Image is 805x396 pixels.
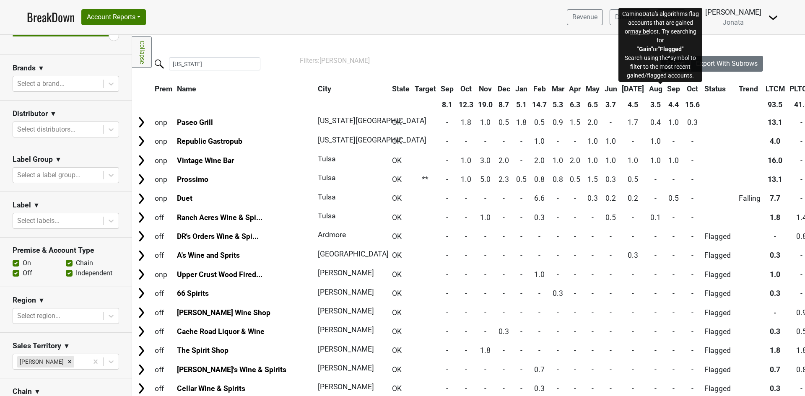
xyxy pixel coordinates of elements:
span: 1.0 [628,156,638,165]
span: 2.3 [499,175,509,184]
span: [PERSON_NAME] [318,288,374,296]
span: 1.0 [650,137,661,145]
td: off [153,208,174,226]
span: Status [704,85,726,93]
span: - [484,137,486,145]
span: - [592,251,594,259]
th: 14.7 [530,97,549,112]
a: BreakDown [27,8,75,26]
span: LTCM [766,85,785,93]
span: 7.7 [770,194,780,202]
div: Remove James Kenna [65,356,74,367]
span: - [800,194,802,202]
th: State: activate to sort column ascending [390,81,412,96]
span: OK [392,270,402,279]
span: OK [392,213,402,222]
span: OK [392,194,402,202]
span: - [520,194,522,202]
a: A's Wine and Sprits [177,251,240,259]
span: - [503,270,505,279]
span: Name [177,85,196,93]
span: - [538,251,540,259]
span: - [446,251,448,259]
th: May: activate to sort column ascending [584,81,602,96]
span: Prem [155,85,172,93]
th: Status: activate to sort column descending [703,81,736,96]
button: Export With Subrows [691,56,763,72]
span: - [654,251,657,259]
button: Account Reports [81,9,146,25]
span: - [800,118,802,127]
span: - [503,213,505,222]
span: 0.9 [553,118,563,127]
label: Independent [76,268,112,278]
th: &nbsp;: activate to sort column ascending [133,81,152,96]
h3: Region [13,296,36,305]
a: Distrib Inv [610,9,650,25]
img: Dropdown Menu [768,13,778,23]
span: 0.5 [668,194,679,202]
span: 16.0 [768,156,782,165]
img: Arrow right [135,192,148,205]
td: onp [153,132,174,150]
span: - [632,232,634,241]
span: - [446,270,448,279]
span: - [557,194,559,202]
a: Ranch Acres Wine & Spi... [177,213,262,222]
span: - [484,194,486,202]
span: 1.5 [587,175,598,184]
span: - [574,137,576,145]
span: - [654,232,657,241]
img: Arrow right [135,230,148,243]
span: 0.5 [499,118,509,127]
td: onp [153,151,174,169]
img: Arrow right [135,116,148,129]
span: - [557,251,559,259]
span: OK [392,118,402,127]
img: Arrow right [135,211,148,224]
th: Jul: activate to sort column ascending [620,81,646,96]
span: OK [392,137,402,145]
span: Tulsa [318,173,336,182]
span: - [484,232,486,241]
td: Flagged [703,285,736,303]
span: - [610,251,612,259]
span: 2.0 [587,118,598,127]
th: Sep: activate to sort column ascending [665,81,683,96]
span: 1.0 [770,270,780,279]
span: - [574,232,576,241]
td: Flagged [703,228,736,246]
th: 15.6 [683,97,702,112]
a: [PERSON_NAME]'s Wine & Spirits [177,365,286,374]
span: - [673,213,675,222]
span: - [465,232,467,241]
span: - [503,251,505,259]
span: [US_STATE][GEOGRAPHIC_DATA] [318,116,426,125]
th: Name: activate to sort column ascending [175,81,315,96]
span: 1.8 [461,118,471,127]
span: 0.3 [770,251,780,259]
span: ▼ [63,341,70,351]
th: Oct: activate to sort column ascending [683,81,702,96]
img: Arrow right [135,135,148,148]
span: - [691,251,693,259]
img: Arrow right [135,382,148,395]
span: - [610,232,612,241]
span: 2.0 [534,156,545,165]
span: 1.0 [650,156,661,165]
a: 66 Spirits [177,289,209,298]
td: onp [153,170,174,188]
span: [PERSON_NAME] [318,269,374,277]
a: Revenue [567,9,603,25]
h3: Distributor [13,109,48,118]
th: 5.1 [513,97,530,112]
span: - [691,194,693,202]
span: Tulsa [318,155,336,163]
span: 13.1 [768,118,782,127]
span: 0.1 [650,213,661,222]
span: 2.0 [570,156,580,165]
td: Flagged [703,246,736,264]
th: Jan: activate to sort column ascending [513,81,530,96]
span: 0.3 [534,213,545,222]
span: - [557,270,559,279]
